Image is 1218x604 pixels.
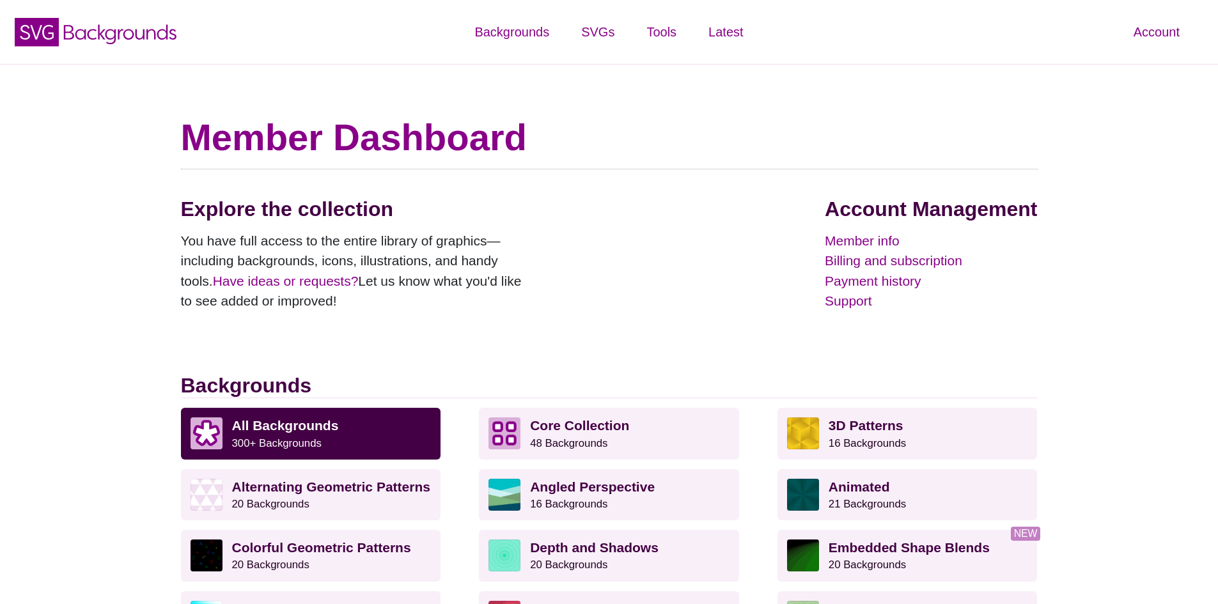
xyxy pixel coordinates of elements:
a: Animated21 Backgrounds [777,469,1038,520]
small: 20 Backgrounds [232,559,309,571]
a: 3D Patterns16 Backgrounds [777,408,1038,459]
strong: Depth and Shadows [530,540,659,555]
small: 20 Backgrounds [530,559,607,571]
strong: 3D Patterns [829,418,903,433]
strong: Core Collection [530,418,629,433]
a: Backgrounds [458,13,565,51]
strong: All Backgrounds [232,418,339,433]
a: All Backgrounds 300+ Backgrounds [181,408,441,459]
a: Angled Perspective16 Backgrounds [479,469,739,520]
p: You have full access to the entire library of graphics—including backgrounds, icons, illustration... [181,231,533,311]
img: green rave light effect animated background [787,479,819,511]
a: Member info [825,231,1037,251]
img: light purple and white alternating triangle pattern [191,479,223,511]
h2: Explore the collection [181,197,533,221]
small: 20 Backgrounds [232,498,309,510]
img: fancy golden cube pattern [787,417,819,449]
small: 16 Backgrounds [829,437,906,449]
a: Support [825,291,1037,311]
small: 16 Backgrounds [530,498,607,510]
strong: Angled Perspective [530,479,655,494]
a: Tools [630,13,692,51]
a: Payment history [825,271,1037,291]
a: Billing and subscription [825,251,1037,271]
small: 21 Backgrounds [829,498,906,510]
small: 20 Backgrounds [829,559,906,571]
strong: Colorful Geometric Patterns [232,540,411,555]
img: a rainbow pattern of outlined geometric shapes [191,539,223,571]
h1: Member Dashboard [181,115,1038,160]
a: Colorful Geometric Patterns20 Backgrounds [181,530,441,581]
a: Core Collection 48 Backgrounds [479,408,739,459]
a: Depth and Shadows20 Backgrounds [479,530,739,581]
a: Alternating Geometric Patterns20 Backgrounds [181,469,441,520]
strong: Embedded Shape Blends [829,540,990,555]
a: Embedded Shape Blends20 Backgrounds [777,530,1038,581]
strong: Animated [829,479,890,494]
h2: Backgrounds [181,373,1038,398]
h2: Account Management [825,197,1037,221]
small: 48 Backgrounds [530,437,607,449]
a: SVGs [565,13,630,51]
img: abstract landscape with sky mountains and water [488,479,520,511]
img: green layered rings within rings [488,539,520,571]
small: 300+ Backgrounds [232,437,322,449]
a: Latest [692,13,759,51]
strong: Alternating Geometric Patterns [232,479,430,494]
a: Account [1118,13,1196,51]
img: green to black rings rippling away from corner [787,539,819,571]
a: Have ideas or requests? [213,274,359,288]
